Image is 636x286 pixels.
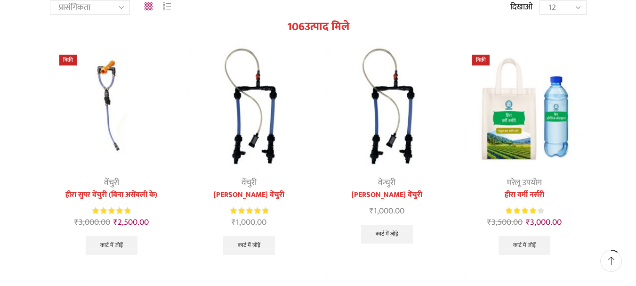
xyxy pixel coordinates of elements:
img: हीरा सुपर वेंचुरी [50,45,174,169]
a: हीरा सुपर वेंचुरी (बिना असेंबली के) [50,189,174,201]
font: 3,000.00 [530,215,562,229]
font: [PERSON_NAME] वेंचुरी [352,188,422,201]
font: हीरा वर्मी नर्सरी [505,188,544,201]
a: कार्ट में जोड़ें: "हीरा नैनो वेंचुरी" [361,225,413,244]
font: 1,000.00 [236,215,266,229]
font: बिक्री [476,56,486,65]
font: बिक्री [63,56,73,65]
font: ₹ [113,215,118,229]
a: [PERSON_NAME] वेंचुरी [325,189,449,201]
font: 3,000.00 [79,215,110,229]
font: ₹ [526,215,530,229]
font: कार्ट में जोड़ें [376,229,398,238]
a: कार्ट में जोड़ें: "हीरा नैनो वेंचुरी" [223,236,275,255]
a: हीरा वर्मी नर्सरी [463,189,587,201]
font: ₹ [487,215,491,229]
a: वेंचुरी [104,176,119,190]
font: 106 [287,17,305,36]
a: कार्ट में जोड़ें: “हीरा सुपर वेंचुरी (बिना असेंबली के)” [86,236,137,255]
a: वेन्चुरी [378,176,395,190]
font: 3,500.00 [491,215,523,229]
a: कार्ट में जोड़ें: “हीरा वर्मी नर्सरी” [499,236,550,255]
img: हीरा नैनो वेंचुरी [325,45,449,169]
font: उत्पाद मिले [305,17,349,36]
div: 5 में से 5.00 रेटिंग [92,206,130,216]
font: कार्ट में जोड़ें [238,241,260,250]
div: 5 में से 4.33 रेटिंग [506,206,544,216]
select: दुकान का ऑर्डर [50,0,130,15]
a: [PERSON_NAME] वेंचुरी [187,189,311,201]
font: ₹ [370,204,374,218]
a: वेंचुरी [242,176,257,190]
font: ₹ [74,215,79,229]
font: 2,500.00 [118,215,149,229]
font: 1,000.00 [374,204,404,218]
font: कार्ट में जोड़ें [100,241,123,250]
div: 5 में से 5.00 रेटिंग [230,206,268,216]
font: [PERSON_NAME] वेंचुरी [214,188,284,201]
font: हीरा सुपर वेंचुरी (बिना असेंबली के) [65,188,157,201]
img: हीरा नैनो वेंचुरी [187,45,311,169]
font: कार्ट में जोड़ें [513,241,536,250]
font: ₹ [232,215,236,229]
img: हीरा वर्मी नर्सरी [463,45,587,169]
a: घरेलू उपयोग [507,176,542,190]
